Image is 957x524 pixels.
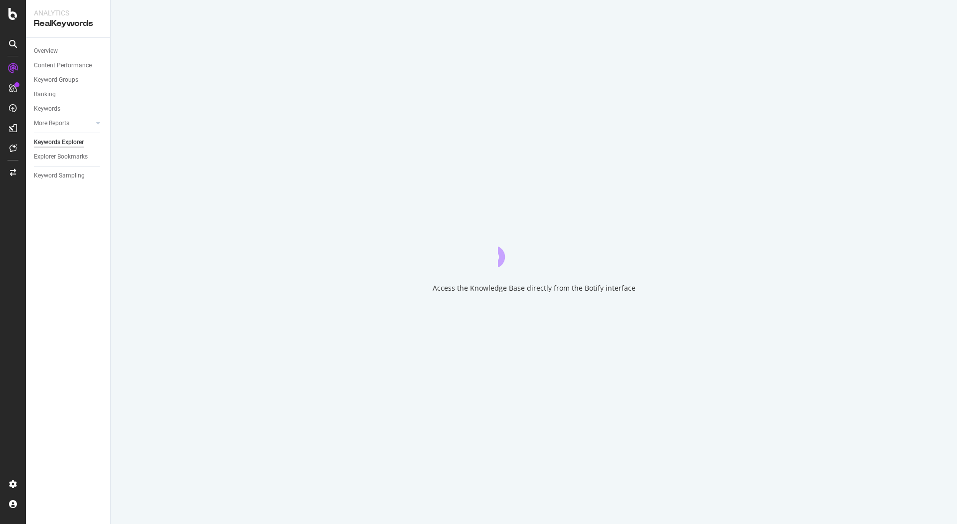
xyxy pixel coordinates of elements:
[34,118,69,129] div: More Reports
[34,171,103,181] a: Keyword Sampling
[34,60,103,71] a: Content Performance
[34,8,102,18] div: Analytics
[34,118,93,129] a: More Reports
[34,137,103,148] a: Keywords Explorer
[34,89,103,100] a: Ranking
[34,75,78,85] div: Keyword Groups
[34,137,84,148] div: Keywords Explorer
[34,104,60,114] div: Keywords
[34,46,58,56] div: Overview
[433,283,636,293] div: Access the Knowledge Base directly from the Botify interface
[34,152,88,162] div: Explorer Bookmarks
[34,152,103,162] a: Explorer Bookmarks
[34,171,85,181] div: Keyword Sampling
[34,18,102,29] div: RealKeywords
[34,89,56,100] div: Ranking
[34,46,103,56] a: Overview
[34,75,103,85] a: Keyword Groups
[34,60,92,71] div: Content Performance
[34,104,103,114] a: Keywords
[498,231,570,267] div: animation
